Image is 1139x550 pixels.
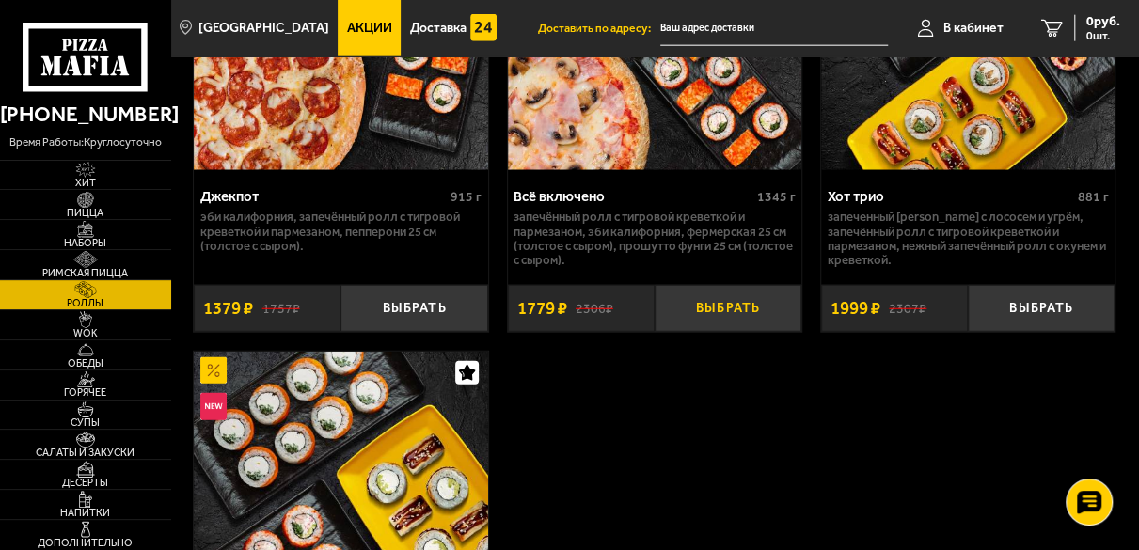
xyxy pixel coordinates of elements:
div: Джекпот [200,188,446,205]
span: 1999 ₽ [831,300,880,318]
input: Ваш адрес доставки [660,11,888,46]
img: Акционный [200,357,227,384]
button: Выбрать [968,285,1115,332]
span: 1379 ₽ [203,300,253,318]
span: 915 г [451,189,482,205]
span: Акции [347,22,392,35]
span: Доставка [410,22,467,35]
span: 881 г [1078,189,1109,205]
img: 15daf4d41897b9f0e9f617042186c801.svg [470,14,497,40]
span: 0 шт. [1086,30,1120,41]
img: Новинка [200,393,227,419]
span: 1345 г [756,189,795,205]
span: Доставить по адресу: [538,23,660,34]
span: 1779 ₽ [516,300,566,318]
span: В кабинет [943,22,1004,35]
div: Хот трио [827,188,1072,205]
button: Выбрать [340,285,487,332]
span: проспект Героев, 26к1 [660,11,888,46]
span: [GEOGRAPHIC_DATA] [198,22,329,35]
span: 0 руб. [1086,15,1120,28]
s: 2306 ₽ [576,300,613,316]
div: Всё включено [514,188,751,205]
s: 2307 ₽ [889,300,926,316]
p: Запеченный [PERSON_NAME] с лососем и угрём, Запечённый ролл с тигровой креветкой и пармезаном, Не... [827,210,1108,267]
button: Выбрать [655,285,801,332]
s: 1757 ₽ [262,300,300,316]
p: Запечённый ролл с тигровой креветкой и пармезаном, Эби Калифорния, Фермерская 25 см (толстое с сы... [514,210,795,267]
p: Эби Калифорния, Запечённый ролл с тигровой креветкой и пармезаном, Пепперони 25 см (толстое с сыр... [200,210,482,252]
